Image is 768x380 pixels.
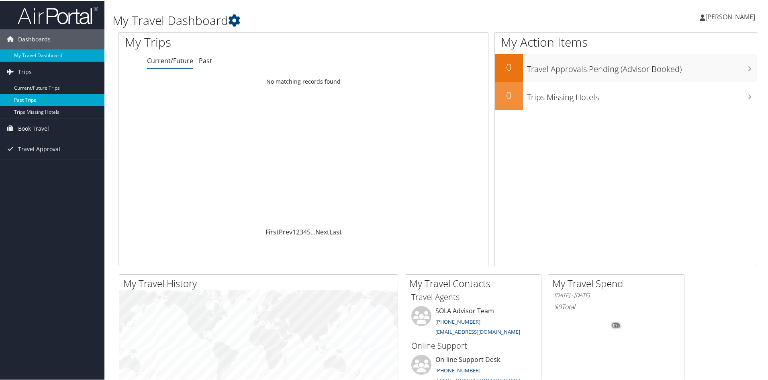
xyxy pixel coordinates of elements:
a: Next [315,227,329,236]
h1: My Action Items [495,33,757,50]
a: 3 [300,227,303,236]
h3: Trips Missing Hotels [527,87,757,102]
h2: My Travel Contacts [409,276,541,290]
span: Travel Approval [18,138,60,158]
h2: My Travel History [123,276,398,290]
a: 2 [296,227,300,236]
h3: Online Support [411,339,535,351]
tspan: 0% [613,322,619,327]
a: First [266,227,279,236]
span: Trips [18,61,32,81]
h1: My Travel Dashboard [112,11,546,28]
h3: Travel Approvals Pending (Advisor Booked) [527,59,757,74]
h2: 0 [495,88,523,101]
span: Dashboards [18,29,51,49]
h2: 0 [495,60,523,73]
span: … [310,227,315,236]
span: Book Travel [18,118,49,138]
h6: Total [554,302,678,310]
a: Prev [279,227,292,236]
img: airportal-logo.png [18,5,98,24]
a: [PHONE_NUMBER] [435,317,480,325]
a: 4 [303,227,307,236]
a: Current/Future [147,55,193,64]
a: Last [329,227,342,236]
a: 0Trips Missing Hotels [495,81,757,109]
h6: [DATE] - [DATE] [554,291,678,298]
a: 0Travel Approvals Pending (Advisor Booked) [495,53,757,81]
li: SOLA Advisor Team [407,305,539,338]
a: 1 [292,227,296,236]
a: [PERSON_NAME] [700,4,763,28]
td: No matching records found [119,74,488,88]
h1: My Trips [125,33,328,50]
span: $0 [554,302,562,310]
span: [PERSON_NAME] [705,12,755,21]
h2: My Travel Spend [552,276,684,290]
a: [EMAIL_ADDRESS][DOMAIN_NAME] [435,327,520,335]
a: [PHONE_NUMBER] [435,366,480,373]
h3: Travel Agents [411,291,535,302]
a: 5 [307,227,310,236]
a: Past [199,55,212,64]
